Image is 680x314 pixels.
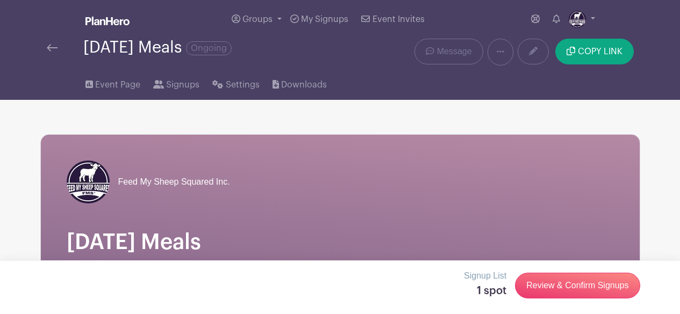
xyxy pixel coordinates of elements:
span: Downloads [281,78,327,91]
a: Settings [212,65,259,100]
a: Event Page [85,65,140,100]
span: Event Invites [373,15,425,24]
img: logo_white-6c42ec7e38ccf1d336a20a19083b03d10ae64f83f12c07503d8b9e83406b4c7d.svg [85,17,130,25]
span: Signups [166,78,199,91]
p: Signup List [464,269,506,282]
a: Signups [153,65,199,100]
a: Message [414,39,483,64]
h1: [DATE] Meals [67,229,614,255]
span: Feed My Sheep Squared Inc. [118,176,230,188]
span: Ongoing [186,41,232,55]
span: Groups [242,15,273,24]
h5: 1 spot [464,284,506,297]
button: COPY LINK [555,39,633,64]
span: Message [437,45,472,58]
a: Downloads [273,65,327,100]
img: Logo.JPG [569,11,586,28]
img: back-arrow-29a5d9b10d5bd6ae65dc969a981735edf675c4d7a1fe02e03b50dbd4ba3cdb55.svg [47,44,58,52]
span: My Signups [301,15,348,24]
span: Settings [226,78,260,91]
div: [DATE] Meals [83,39,232,56]
span: COPY LINK [578,47,622,56]
img: Logo.JPG [67,160,110,203]
a: Review & Confirm Signups [515,273,640,298]
span: Event Page [95,78,140,91]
